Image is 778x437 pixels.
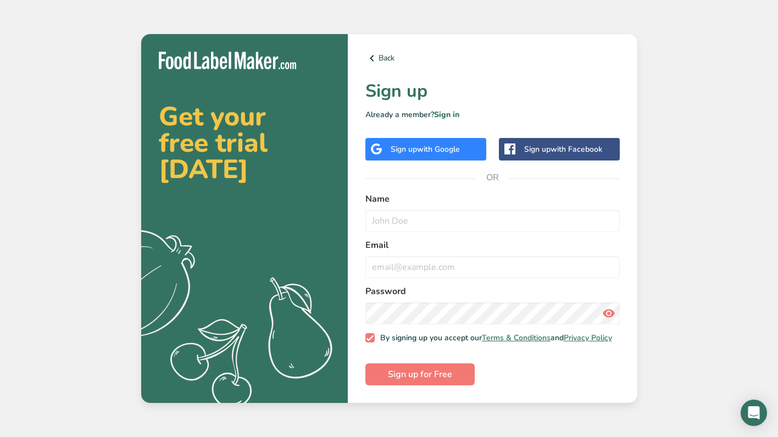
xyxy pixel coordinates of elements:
[524,143,602,155] div: Sign up
[365,192,620,206] label: Name
[476,161,509,194] span: OR
[564,333,612,343] a: Privacy Policy
[365,109,620,120] p: Already a member?
[741,400,767,426] div: Open Intercom Messenger
[365,285,620,298] label: Password
[365,363,475,385] button: Sign up for Free
[365,210,620,232] input: John Doe
[482,333,551,343] a: Terms & Conditions
[365,78,620,104] h1: Sign up
[388,368,452,381] span: Sign up for Free
[159,103,330,182] h2: Get your free trial [DATE]
[159,52,296,70] img: Food Label Maker
[434,109,459,120] a: Sign in
[375,333,612,343] span: By signing up you accept our and
[365,256,620,278] input: email@example.com
[365,52,620,65] a: Back
[551,144,602,154] span: with Facebook
[391,143,460,155] div: Sign up
[365,239,620,252] label: Email
[417,144,460,154] span: with Google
